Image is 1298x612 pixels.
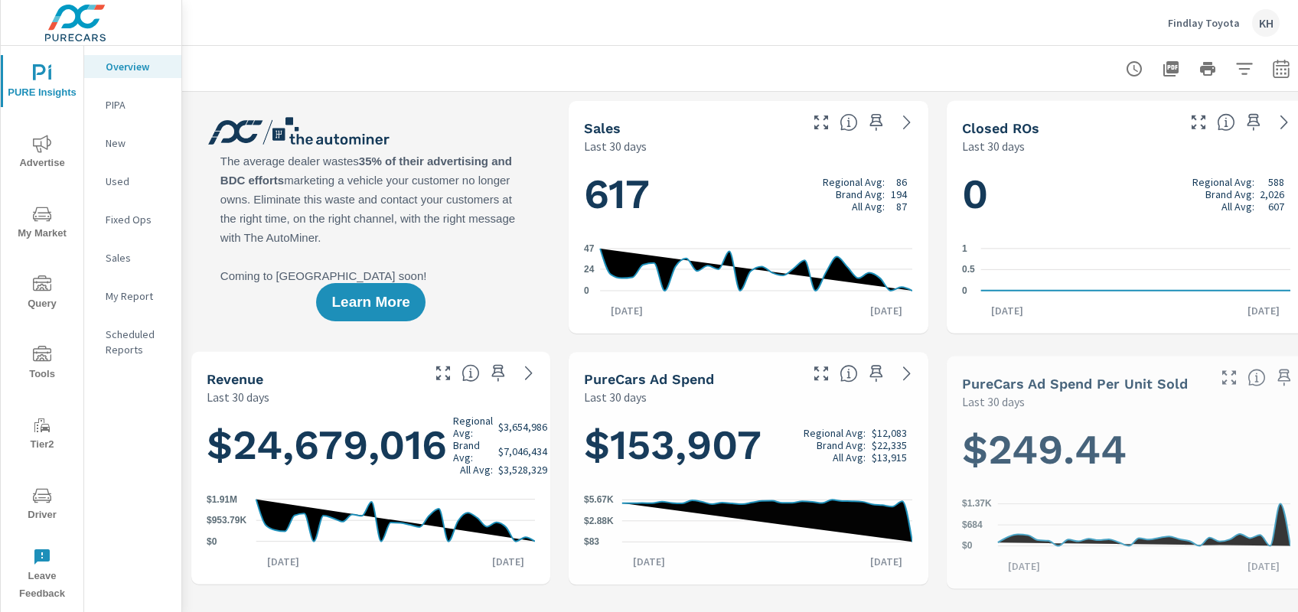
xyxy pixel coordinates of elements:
[498,420,547,432] p: $3,654,986
[962,541,973,552] text: $0
[584,168,912,220] h1: 617
[997,558,1051,574] p: [DATE]
[106,212,169,227] p: Fixed Ops
[962,285,967,296] text: 0
[84,285,181,308] div: My Report
[980,303,1034,318] p: [DATE]
[1186,110,1211,135] button: Make Fullscreen
[584,285,589,296] text: 0
[962,137,1025,155] p: Last 30 days
[1272,366,1296,390] span: Save this to your personalized report
[207,515,246,526] text: $953.79K
[584,494,614,505] text: $5.67K
[1229,54,1260,84] button: Apply Filters
[840,364,858,382] span: Total cost of media for all PureCars channels for the selected dealership group over the selected...
[460,463,493,475] p: All Avg:
[1272,110,1296,135] a: See more details in report
[1268,175,1284,187] p: 588
[5,416,79,454] span: Tier2
[461,364,480,382] span: Total sales revenue over the selected date range. [Source: This data is sourced from the dealer’s...
[584,243,595,254] text: 47
[1252,9,1280,37] div: KH
[106,250,169,265] p: Sales
[962,376,1188,392] h5: PureCars Ad Spend Per Unit Sold
[962,499,992,509] text: $1.37K
[864,110,889,135] span: Save this to your personalized report
[864,361,889,386] span: Save this to your personalized report
[1168,16,1240,30] p: Findlay Toyota
[5,275,79,313] span: Query
[84,208,181,231] div: Fixed Ops
[453,438,493,463] p: Brand Avg:
[1237,558,1290,574] p: [DATE]
[859,555,913,570] p: [DATE]
[331,295,409,309] span: Learn More
[833,451,866,464] p: All Avg:
[962,243,967,254] text: 1
[584,419,912,471] h1: $153,907
[823,176,885,188] p: Regional Avg:
[5,346,79,383] span: Tools
[481,554,535,569] p: [DATE]
[5,64,79,102] span: PURE Insights
[1260,187,1284,200] p: 2,026
[207,388,269,406] p: Last 30 days
[106,288,169,304] p: My Report
[5,548,79,603] span: Leave Feedback
[1,46,83,609] div: nav menu
[5,135,79,172] span: Advertise
[895,361,919,386] a: See more details in report
[453,414,493,438] p: Regional Avg:
[1205,187,1254,200] p: Brand Avg:
[1268,200,1284,212] p: 607
[962,519,983,530] text: $684
[486,361,510,386] span: Save this to your personalized report
[5,205,79,243] span: My Market
[852,200,885,213] p: All Avg:
[584,371,714,387] h5: PureCars Ad Spend
[84,55,181,78] div: Overview
[1217,113,1235,132] span: Number of Repair Orders Closed by the selected dealership group over the selected time range. [So...
[106,97,169,112] p: PIPA
[896,176,907,188] p: 86
[836,188,885,200] p: Brand Avg:
[872,439,907,451] p: $22,335
[84,246,181,269] div: Sales
[84,170,181,193] div: Used
[84,93,181,116] div: PIPA
[84,323,181,361] div: Scheduled Reports
[498,444,547,457] p: $7,046,434
[1241,110,1266,135] span: Save this to your personalized report
[1221,200,1254,212] p: All Avg:
[872,427,907,439] p: $12,083
[517,361,541,386] a: See more details in report
[809,361,833,386] button: Make Fullscreen
[859,303,913,318] p: [DATE]
[600,303,654,318] p: [DATE]
[1247,369,1266,387] span: Average cost of advertising per each vehicle sold at the dealer over the selected date range. The...
[584,120,621,136] h5: Sales
[584,264,595,275] text: 24
[106,174,169,189] p: Used
[809,110,833,135] button: Make Fullscreen
[584,388,647,406] p: Last 30 days
[840,113,858,132] span: Number of vehicles sold by the dealership over the selected date range. [Source: This data is sou...
[106,135,169,151] p: New
[316,283,425,321] button: Learn More
[1217,366,1241,390] button: Make Fullscreen
[1266,54,1296,84] button: Select Date Range
[962,120,1039,136] h5: Closed ROs
[1237,303,1290,318] p: [DATE]
[84,132,181,155] div: New
[962,423,1290,475] h1: $249.44
[872,451,907,464] p: $13,915
[207,536,217,547] text: $0
[207,494,237,505] text: $1.91M
[584,137,647,155] p: Last 30 days
[895,110,919,135] a: See more details in report
[962,392,1025,411] p: Last 30 days
[207,414,553,475] h1: $24,679,016
[106,327,169,357] p: Scheduled Reports
[622,555,676,570] p: [DATE]
[891,188,907,200] p: 194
